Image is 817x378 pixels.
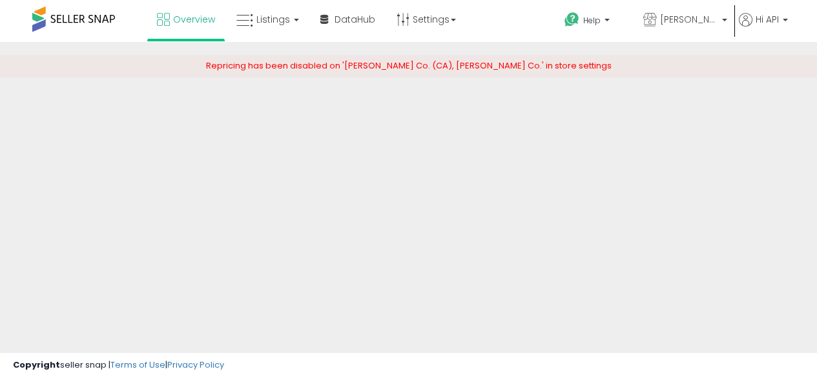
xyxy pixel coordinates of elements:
strong: Copyright [13,359,60,371]
span: Hi API [756,13,779,26]
span: Repricing has been disabled on '[PERSON_NAME] Co. (CA), [PERSON_NAME] Co.' in store settings [206,59,612,72]
a: Hi API [739,13,788,42]
a: Help [554,2,632,42]
span: DataHub [335,13,375,26]
span: Help [583,15,601,26]
i: Get Help [564,12,580,28]
span: Listings [256,13,290,26]
span: Overview [173,13,215,26]
a: Terms of Use [110,359,165,371]
div: seller snap | | [13,359,224,372]
a: Privacy Policy [167,359,224,371]
span: [PERSON_NAME] Co. (FR) [660,13,718,26]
